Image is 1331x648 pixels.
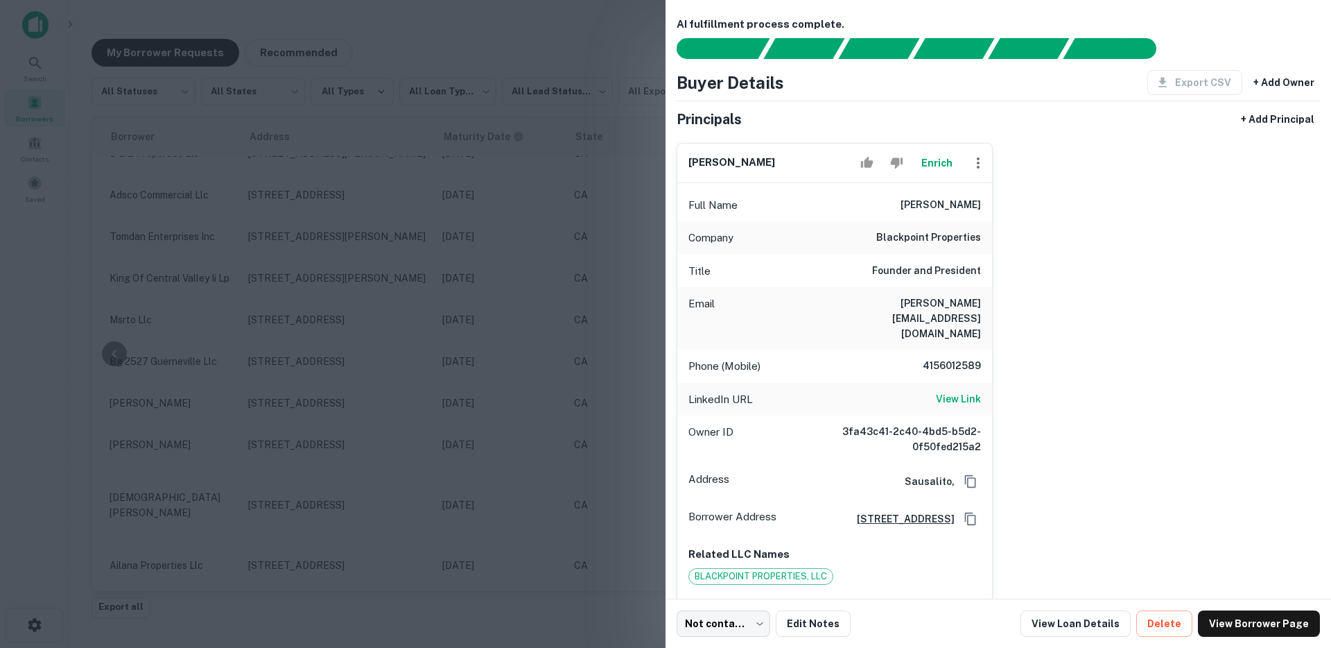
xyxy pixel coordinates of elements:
[1235,107,1320,132] button: + Add Principal
[688,424,733,454] p: Owner ID
[872,263,981,280] h6: Founder and President
[688,391,753,408] p: LinkedIn URL
[913,38,994,59] div: Principals found, AI now looking for contact information...
[688,509,776,529] p: Borrower Address
[1262,537,1331,604] iframe: Chat Widget
[677,611,770,637] div: Not contacted
[901,197,981,214] h6: [PERSON_NAME]
[960,509,981,529] button: Copy Address
[688,358,760,375] p: Phone (Mobile)
[688,197,738,214] p: Full Name
[838,38,919,59] div: Documents found, AI parsing details...
[688,471,729,492] p: Address
[688,230,733,246] p: Company
[1020,611,1131,637] a: View Loan Details
[677,109,742,130] h5: Principals
[815,424,981,454] h6: 3fa43c41-2c40-4bd5-b5d2-0f50fed215a2
[855,149,879,177] button: Accept
[660,38,764,59] div: Sending borrower request to AI...
[688,263,711,280] p: Title
[1136,611,1192,637] button: Delete
[1063,38,1173,59] div: AI fulfillment process complete.
[1198,611,1320,637] a: View Borrower Page
[763,38,844,59] div: Your request is received and processing...
[677,70,784,95] h4: Buyer Details
[936,391,981,407] h6: View Link
[1248,70,1320,95] button: + Add Owner
[776,611,851,637] button: Edit Notes
[689,570,833,583] span: BLACKPOINT PROPERTIES, LLC
[688,546,981,563] p: Related LLC Names
[914,149,959,177] button: Enrich
[885,149,909,177] button: Reject
[898,358,981,375] h6: 4156012589
[815,296,981,341] h6: [PERSON_NAME][EMAIL_ADDRESS][DOMAIN_NAME]
[988,38,1069,59] div: Principals found, still searching for contact information. This may take time...
[688,155,775,171] h6: [PERSON_NAME]
[677,17,1320,33] h6: AI fulfillment process complete.
[960,471,981,492] button: Copy Address
[846,511,955,527] a: [STREET_ADDRESS]
[688,296,715,341] p: Email
[894,474,955,489] h6: Sausalito,
[876,230,981,246] h6: blackpoint properties
[936,391,981,408] a: View Link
